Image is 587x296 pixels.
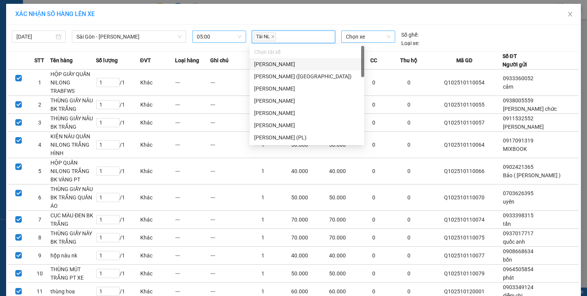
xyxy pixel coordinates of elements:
[503,275,514,281] span: phát
[426,184,502,211] td: Q102510110070
[426,211,502,229] td: Q102510110074
[250,107,364,119] div: Vũ Đức Thuận
[318,229,356,247] td: 70.000
[210,158,245,184] td: ---
[175,114,210,132] td: ---
[281,229,318,247] td: 70.000
[503,106,557,112] span: [PERSON_NAME] chức
[210,247,245,265] td: ---
[559,4,581,25] button: Close
[29,96,50,114] td: 2
[50,184,96,211] td: THÙNG GIẤY NÂU BK TRẮNG QUẦN ÁO
[50,158,96,184] td: HỘP QUẤN NILONG TRẮNG BK VÀNG PT
[503,284,533,290] span: 0903349124
[254,84,360,93] div: [PERSON_NAME]
[426,114,502,132] td: Q102510110057
[503,239,525,245] span: quốc anh
[175,184,210,211] td: ---
[175,132,210,158] td: ---
[391,247,426,265] td: 0
[175,211,210,229] td: ---
[281,211,318,229] td: 70.000
[356,229,391,247] td: 0
[503,52,527,69] div: Số ĐT Người gửi
[370,56,377,65] span: CC
[140,132,175,158] td: Khác
[29,70,50,96] td: 1
[96,96,140,114] td: / 1
[281,247,318,265] td: 40.000
[503,172,561,178] span: Bảo ( [PERSON_NAME] )
[96,56,118,65] span: Số lượng
[250,119,364,131] div: Nguyễn Hữu Nhân
[456,56,472,65] span: Mã GD
[140,184,175,211] td: Khác
[250,82,364,95] div: Phi Nguyên Sa
[175,158,210,184] td: ---
[140,158,175,184] td: Khác
[210,265,245,283] td: ---
[254,121,360,129] div: [PERSON_NAME]
[29,114,50,132] td: 3
[254,48,360,56] div: Chọn tài xế
[503,221,511,227] span: tấn
[76,31,182,42] span: Sài Gòn - Phương Lâm
[210,229,245,247] td: ---
[140,96,175,114] td: Khác
[254,109,360,117] div: [PERSON_NAME]
[254,97,360,105] div: [PERSON_NAME]
[210,114,245,132] td: ---
[426,229,502,247] td: Q102510110075
[210,184,245,211] td: ---
[245,70,281,96] td: 1
[140,114,175,132] td: Khác
[16,32,54,41] input: 12/10/2025
[503,115,533,121] span: 0911532552
[96,70,140,96] td: / 1
[96,184,140,211] td: / 1
[96,114,140,132] td: / 1
[96,265,140,283] td: / 1
[50,114,96,132] td: THÙNG GIẤY NÂU BK TRẮNG
[140,247,175,265] td: Khác
[503,212,533,218] span: 0933398315
[401,39,419,47] span: Loại xe:
[391,184,426,211] td: 0
[50,56,73,65] span: Tên hàng
[356,96,391,114] td: 0
[391,158,426,184] td: 0
[356,211,391,229] td: 0
[318,184,356,211] td: 50.000
[281,265,318,283] td: 50.000
[356,158,391,184] td: 0
[391,265,426,283] td: 0
[210,132,245,158] td: ---
[210,211,245,229] td: ---
[250,46,364,58] div: Chọn tài xế
[254,133,360,142] div: [PERSON_NAME] (PL)
[96,132,140,158] td: / 1
[250,70,364,82] div: Vương Trí Tài (Phú Hoà)
[175,56,199,65] span: Loại hàng
[391,114,426,132] td: 0
[175,265,210,283] td: ---
[426,96,502,114] td: Q102510110055
[503,137,533,144] span: 0917091319
[50,229,96,247] td: THÙNG GIẤY NÂY BK TRẮNG
[318,158,356,184] td: 40.000
[140,229,175,247] td: Khác
[356,265,391,283] td: 0
[356,184,391,211] td: 0
[503,248,533,254] span: 0908668634
[503,75,533,81] span: 0933360052
[356,114,391,132] td: 0
[210,56,229,65] span: Ghi chú
[245,229,281,247] td: 1
[29,132,50,158] td: 4
[503,97,533,104] span: 0938005559
[50,132,96,158] td: KIỆN NÂU QUẤN NILONG TRẮNG HÌNH
[245,132,281,158] td: 1
[245,114,281,132] td: 1
[210,70,245,96] td: ---
[391,70,426,96] td: 0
